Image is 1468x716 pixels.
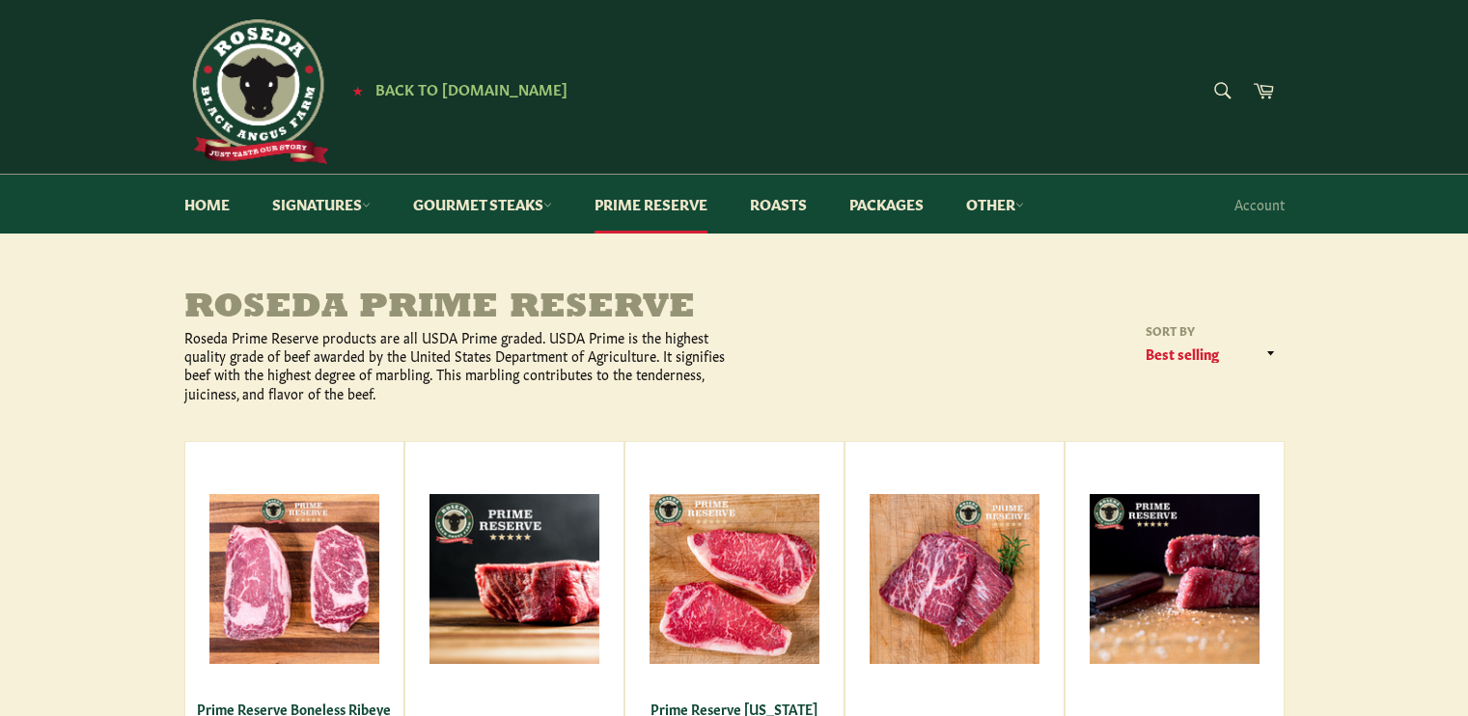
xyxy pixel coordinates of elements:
a: Other [947,175,1043,234]
a: ★ Back to [DOMAIN_NAME] [343,82,568,97]
h1: Roseda Prime Reserve [184,289,734,328]
a: Account [1225,176,1294,233]
a: Signatures [253,175,390,234]
img: Roseda Beef [184,19,329,164]
p: Roseda Prime Reserve products are all USDA Prime graded. USDA Prime is the highest quality grade ... [184,328,734,402]
img: Prime Reserve Filet Mignon [429,494,599,664]
a: Packages [830,175,943,234]
img: Prime Reserve Sirloin [1090,494,1260,664]
img: Prime Reserve Flat Iron Steak [870,494,1039,664]
label: Sort by [1140,322,1285,339]
a: Prime Reserve [575,175,727,234]
img: Prime Reserve Boneless Ribeye (Delmonico) [209,494,379,664]
span: Back to [DOMAIN_NAME] [375,78,568,98]
a: Roasts [731,175,826,234]
span: ★ [352,82,363,97]
a: Home [165,175,249,234]
img: Prime Reserve New York Strip [650,494,819,664]
a: Gourmet Steaks [394,175,571,234]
